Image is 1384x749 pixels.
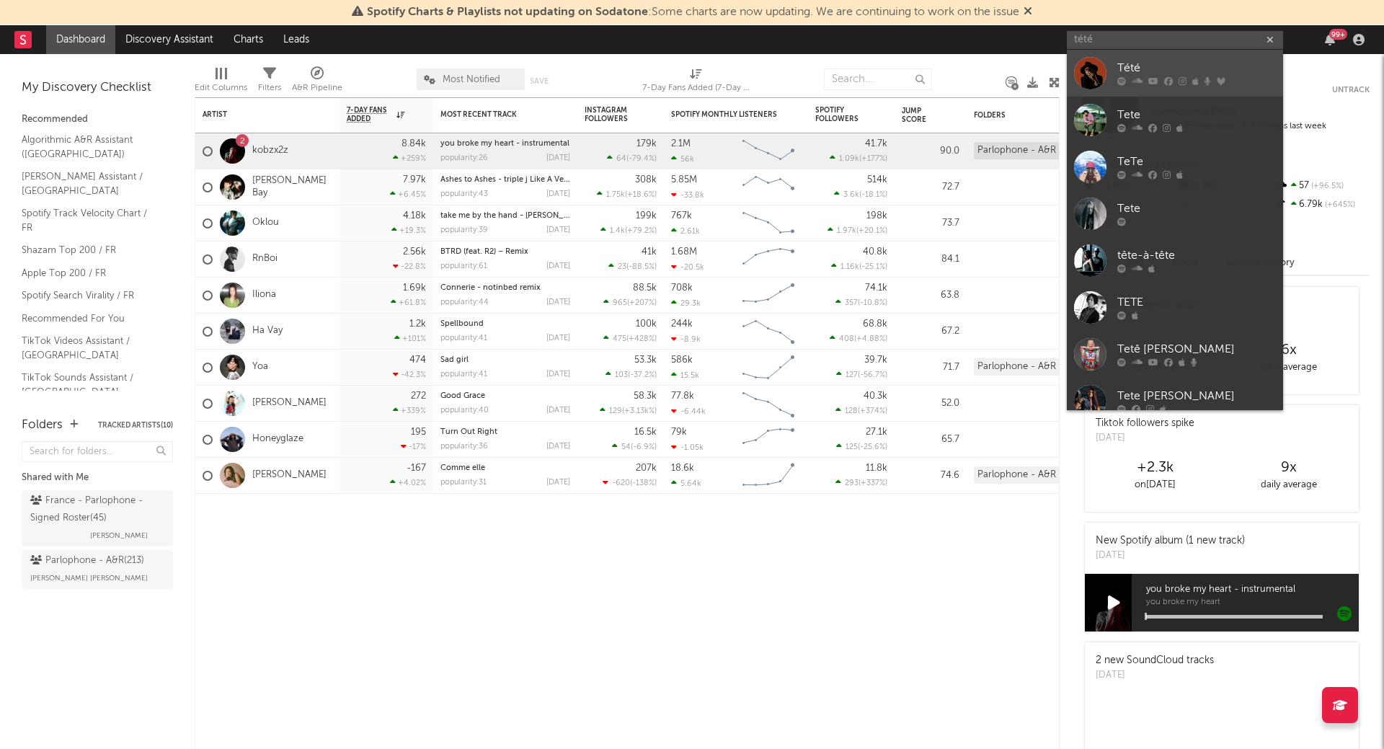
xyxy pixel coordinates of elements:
[394,334,426,343] div: +101 %
[440,428,570,436] div: Turn Out Right
[642,79,750,97] div: 7-Day Fans Added (7-Day Fans Added)
[22,242,159,258] a: Shazam Top 200 / FR
[861,155,885,163] span: +177 %
[403,283,426,293] div: 1.69k
[671,319,693,329] div: 244k
[613,299,627,307] span: 965
[902,359,959,376] div: 71.7
[440,154,488,162] div: popularity: 26
[440,226,488,234] div: popularity: 39
[1222,359,1355,376] div: daily average
[671,334,701,344] div: -8.9k
[671,211,692,221] div: 767k
[846,371,858,379] span: 127
[629,155,655,163] span: -79.4 %
[836,442,887,451] div: ( )
[860,371,885,379] span: -56.7 %
[839,335,854,343] span: 408
[902,467,959,484] div: 74.6
[902,287,959,304] div: 63.8
[974,142,1083,159] div: Parlophone - A&R (213)
[390,190,426,199] div: +6.45 %
[30,492,161,527] div: France - Parlophone - Signed Roster ( 45 )
[440,392,570,400] div: Good Grace
[22,265,159,281] a: Apple Top 200 / FR
[252,397,327,409] a: [PERSON_NAME]
[636,139,657,149] div: 179k
[865,139,887,149] div: 41.7k
[736,422,801,458] svg: Chart title
[292,79,342,97] div: A&R Pipeline
[902,323,959,340] div: 67.2
[621,443,631,451] span: 54
[1117,247,1276,265] div: tête-à-tête
[1088,459,1222,477] div: +2.3k
[223,25,273,54] a: Charts
[830,154,887,163] div: ( )
[22,311,159,327] a: Recommended For You
[861,479,885,487] span: +337 %
[252,325,283,337] a: Ha Vay
[671,139,691,149] div: 2.1M
[837,227,856,235] span: 1.97k
[22,490,173,546] a: France - Parlophone - Signed Roster(45)[PERSON_NAME]
[866,427,887,437] div: 27.1k
[1096,431,1194,446] div: [DATE]
[605,370,657,379] div: ( )
[546,371,570,378] div: [DATE]
[863,247,887,257] div: 40.8k
[630,371,655,379] span: -37.2 %
[671,479,701,488] div: 5.64k
[864,355,887,365] div: 39.7k
[22,205,159,235] a: Spotify Track Velocity Chart / FR
[845,407,858,415] span: 128
[671,110,779,119] div: Spotify Monthly Listeners
[440,443,488,451] div: popularity: 36
[1088,477,1222,494] div: on [DATE]
[440,176,570,184] div: Ashes to Ashes - triple j Like A Version
[546,226,570,234] div: [DATE]
[252,217,279,229] a: Oklou
[1096,549,1245,563] div: [DATE]
[1067,50,1283,97] a: Tété
[608,262,657,271] div: ( )
[393,262,426,271] div: -22.8 %
[634,427,657,437] div: 16.5k
[440,140,570,148] div: you broke my heart - instrumental
[1067,284,1283,331] a: TETE
[867,175,887,185] div: 514k
[600,226,657,235] div: ( )
[603,298,657,307] div: ( )
[440,110,549,119] div: Most Recent Track
[22,288,159,303] a: Spotify Search Virality / FR
[252,289,276,301] a: Iliona
[1117,341,1276,358] div: Tetê [PERSON_NAME]
[1329,29,1347,40] div: 99 +
[627,227,655,235] span: +79.2 %
[671,391,694,401] div: 77.8k
[671,154,694,164] div: 56k
[902,431,959,448] div: 65.7
[440,298,489,306] div: popularity: 44
[736,278,801,314] svg: Chart title
[840,263,859,271] span: 1.16k
[859,227,885,235] span: +20.1 %
[845,479,859,487] span: 293
[440,334,487,342] div: popularity: 41
[636,211,657,221] div: 199k
[824,68,932,90] input: Search...
[390,478,426,487] div: +4.02 %
[866,211,887,221] div: 198k
[634,391,657,401] div: 58.3k
[401,442,426,451] div: -17 %
[22,417,63,434] div: Folders
[409,319,426,329] div: 1.2k
[642,247,657,257] div: 41k
[671,407,706,416] div: -6.44k
[22,333,159,363] a: TikTok Videos Assistant / [GEOGRAPHIC_DATA]
[1024,6,1032,18] span: Dismiss
[440,320,484,328] a: Spellbound
[1096,416,1194,431] div: Tiktok followers spike
[546,479,570,487] div: [DATE]
[815,106,866,123] div: Spotify Followers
